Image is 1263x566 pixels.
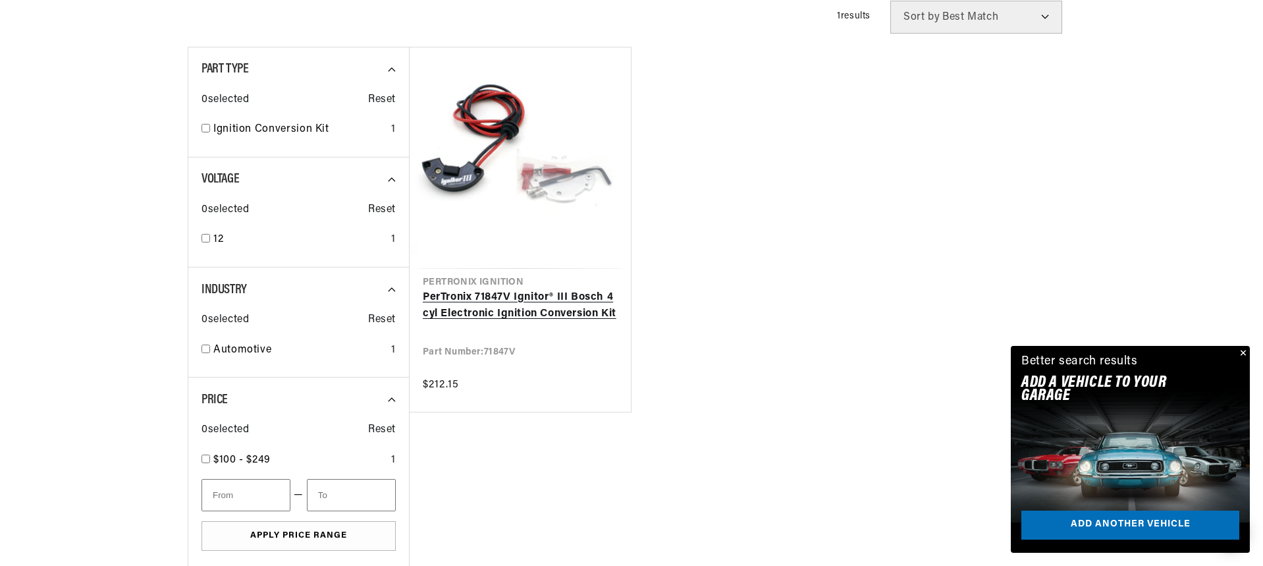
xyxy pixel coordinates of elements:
input: From [202,479,290,511]
span: $100 - $249 [213,455,271,465]
span: Sort by [903,12,940,22]
h2: Add A VEHICLE to your garage [1021,376,1206,403]
div: 1 [391,452,396,469]
button: Apply Price Range [202,521,396,551]
a: Ignition Conversion Kit [213,121,386,138]
div: 1 [391,231,396,248]
div: 1 [391,121,396,138]
select: Sort by [890,1,1062,34]
a: 12 [213,231,386,248]
span: — [294,487,304,504]
span: Industry [202,283,247,297]
a: Automotive [213,342,386,359]
span: Price [202,393,228,407]
div: 1 [391,342,396,359]
span: Reset [368,92,396,109]
span: Reset [368,202,396,219]
span: Part Type [202,63,248,76]
div: Better search results [1021,353,1138,372]
a: PerTronix 71847V Ignitor® III Bosch 4 cyl Electronic Ignition Conversion Kit [423,289,618,323]
span: 0 selected [202,202,249,219]
span: Reset [368,422,396,439]
span: Reset [368,312,396,329]
button: Close [1234,346,1250,362]
a: Add another vehicle [1021,511,1239,540]
span: 0 selected [202,92,249,109]
input: To [307,479,396,511]
span: 1 results [837,11,871,21]
span: Voltage [202,173,239,186]
span: 0 selected [202,312,249,329]
span: 0 selected [202,422,249,439]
